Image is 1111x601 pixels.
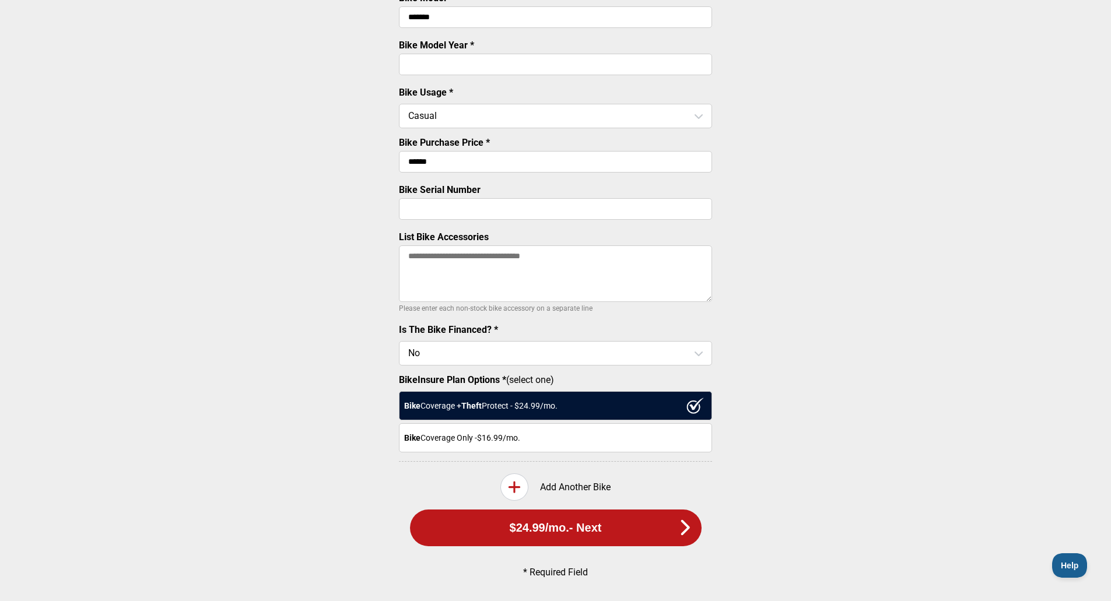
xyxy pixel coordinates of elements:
[1052,553,1088,578] iframe: Toggle Customer Support
[399,87,453,98] label: Bike Usage *
[399,423,712,452] div: Coverage Only - $16.99 /mo.
[399,301,712,315] p: Please enter each non-stock bike accessory on a separate line
[545,521,569,535] span: /mo.
[399,324,498,335] label: Is The Bike Financed? *
[399,473,712,501] div: Add Another Bike
[410,509,702,546] button: $24.99/mo.- Next
[419,567,693,578] p: * Required Field
[404,433,420,442] strong: Bike
[404,401,420,410] strong: Bike
[399,374,506,385] strong: BikeInsure Plan Options *
[461,401,482,410] strong: Theft
[686,398,704,414] img: ux1sgP1Haf775SAghJI38DyDlYP+32lKFAAAAAElFTkSuQmCC
[399,40,474,51] label: Bike Model Year *
[399,137,490,148] label: Bike Purchase Price *
[399,184,481,195] label: Bike Serial Number
[399,231,489,242] label: List Bike Accessories
[399,391,712,420] div: Coverage + Protect - $ 24.99 /mo.
[399,374,712,385] label: (select one)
